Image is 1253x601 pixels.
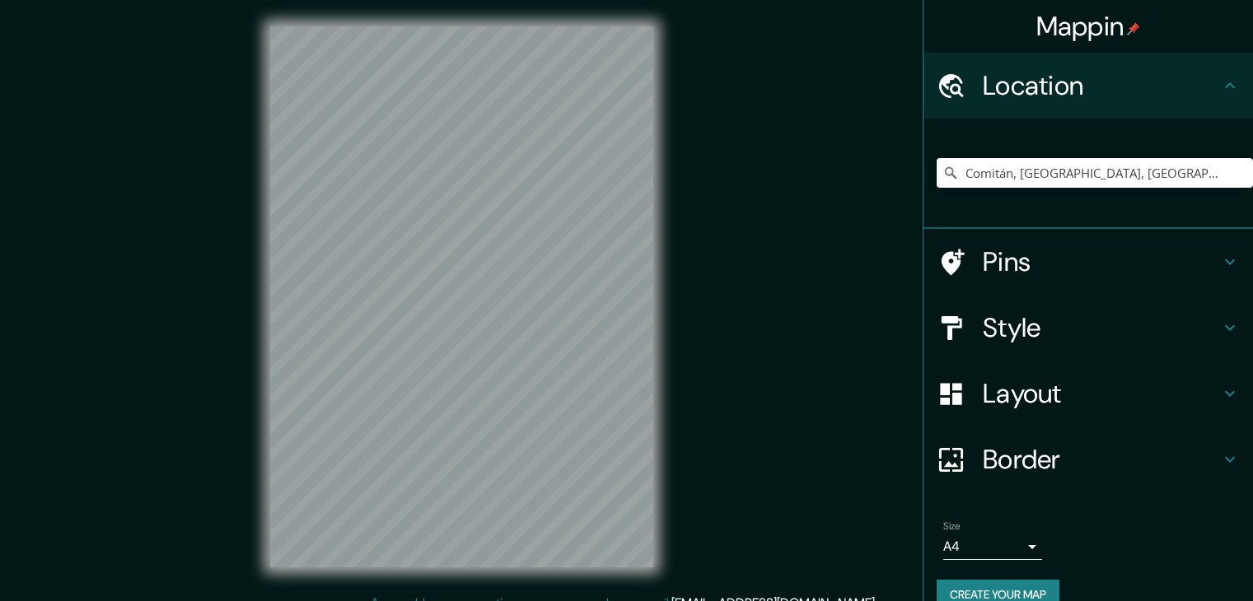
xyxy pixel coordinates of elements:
[270,26,653,567] canvas: Map
[983,443,1220,476] h4: Border
[937,158,1253,188] input: Pick your city or area
[983,311,1220,344] h4: Style
[1036,10,1141,43] h4: Mappin
[923,295,1253,361] div: Style
[983,245,1220,278] h4: Pins
[1106,537,1235,583] iframe: Help widget launcher
[923,53,1253,119] div: Location
[943,519,961,533] label: Size
[923,426,1253,492] div: Border
[943,533,1042,560] div: A4
[983,69,1220,102] h4: Location
[1127,22,1140,35] img: pin-icon.png
[923,361,1253,426] div: Layout
[983,377,1220,410] h4: Layout
[923,229,1253,295] div: Pins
